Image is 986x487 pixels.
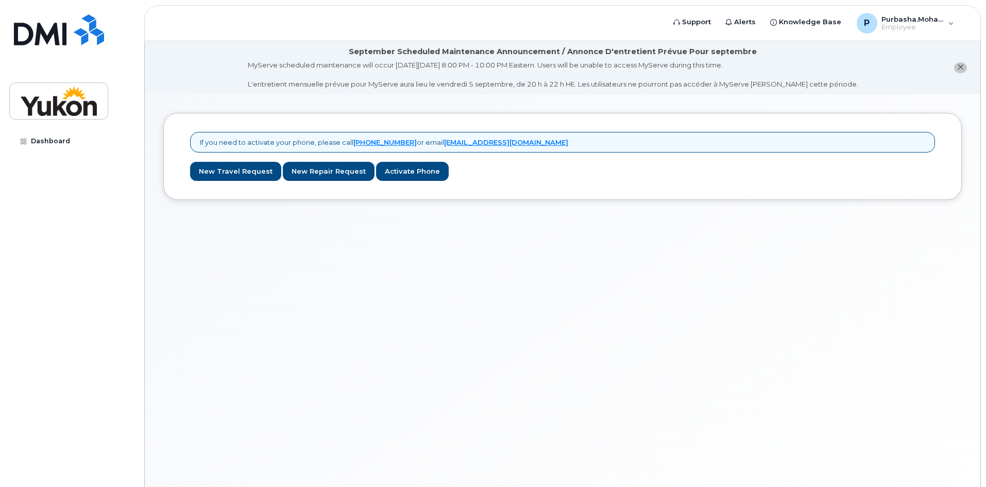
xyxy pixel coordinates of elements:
[376,162,449,181] a: Activate Phone
[349,46,757,57] div: September Scheduled Maintenance Announcement / Annonce D'entretient Prévue Pour septembre
[200,138,568,147] p: If you need to activate your phone, please call or email
[248,60,858,89] div: MyServe scheduled maintenance will occur [DATE][DATE] 8:00 PM - 10:00 PM Eastern. Users will be u...
[283,162,375,181] a: New Repair Request
[444,138,568,146] a: [EMAIL_ADDRESS][DOMAIN_NAME]
[954,62,967,73] button: close notification
[190,162,281,181] a: New Travel Request
[353,138,417,146] a: [PHONE_NUMBER]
